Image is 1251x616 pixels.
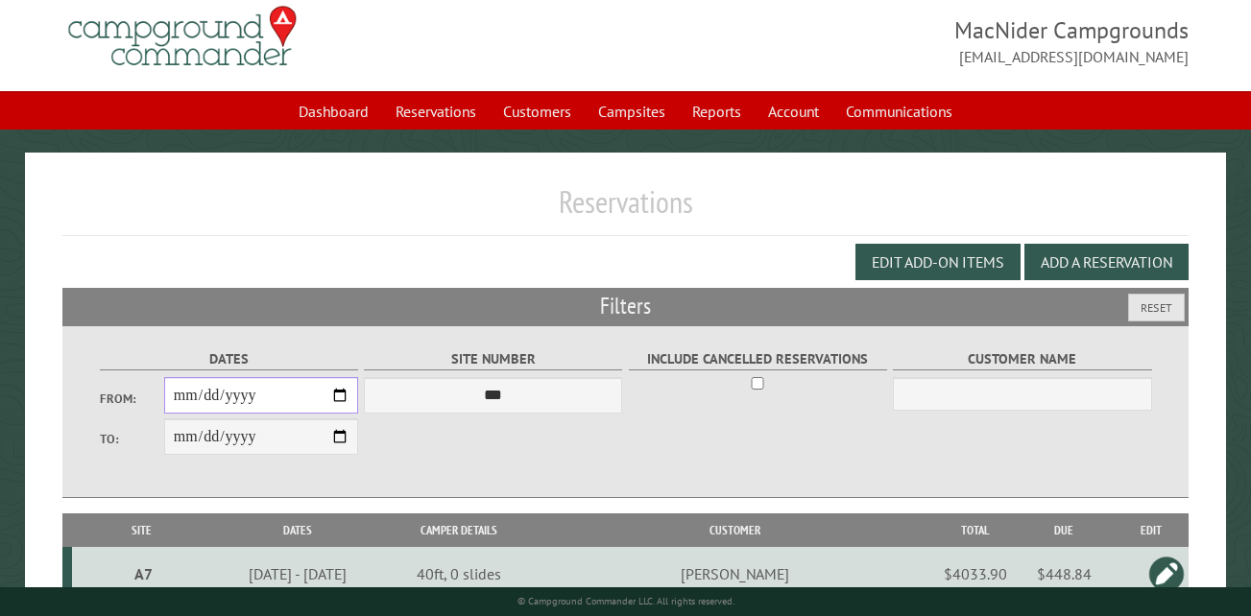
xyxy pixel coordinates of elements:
label: Customer Name [893,348,1151,370]
div: [DATE] - [DATE] [214,564,380,583]
span: MacNider Campgrounds [EMAIL_ADDRESS][DOMAIN_NAME] [626,14,1189,68]
label: Dates [100,348,358,370]
td: [PERSON_NAME] [534,547,937,601]
th: Dates [211,513,384,547]
label: From: [100,390,164,408]
label: To: [100,430,164,448]
td: 40ft, 0 slides [383,547,533,601]
a: Dashboard [287,93,380,130]
label: Include Cancelled Reservations [629,348,887,370]
button: Reset [1128,294,1185,321]
th: Site [72,513,211,547]
label: Site Number [364,348,622,370]
th: Total [937,513,1014,547]
th: Customer [534,513,937,547]
div: A7 [80,564,207,583]
th: Camper Details [383,513,533,547]
a: Reservations [384,93,488,130]
button: Edit Add-on Items [855,244,1021,280]
a: Communications [834,93,964,130]
th: Due [1014,513,1115,547]
td: $4033.90 [937,547,1014,601]
small: © Campground Commander LLC. All rights reserved. [517,595,734,607]
a: Account [757,93,830,130]
button: Add a Reservation [1024,244,1189,280]
h1: Reservations [62,183,1189,236]
td: $448.84 [1014,547,1115,601]
a: Customers [492,93,583,130]
a: Campsites [587,93,677,130]
th: Edit [1115,513,1189,547]
h2: Filters [62,288,1189,324]
a: Reports [681,93,753,130]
